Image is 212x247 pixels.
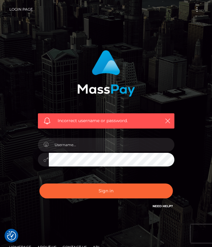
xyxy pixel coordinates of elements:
button: Consent Preferences [7,231,16,240]
button: Sign in [39,184,173,198]
a: Login Page [9,3,33,16]
span: Incorrect username or password. [58,118,156,124]
input: Username... [49,138,174,152]
a: Need Help? [153,204,173,208]
button: Toggle navigation [191,5,203,14]
img: Revisit consent button [7,231,16,240]
img: MassPay Login [77,50,135,97]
